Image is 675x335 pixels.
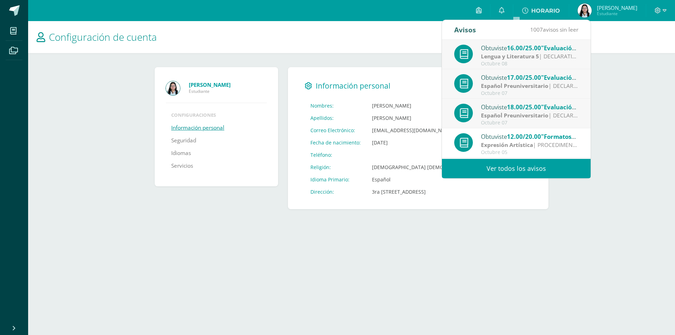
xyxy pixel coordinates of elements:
span: Información personal [316,81,390,91]
td: [PERSON_NAME] [366,112,487,124]
strong: Español Preuniversitario [481,82,548,90]
div: Obtuviste en [481,43,579,52]
a: Servicios [171,160,193,172]
img: Profile picture of Ivana Sofía Espino Pinto [166,81,180,95]
span: [PERSON_NAME] [597,4,637,11]
span: Estudiante [189,88,267,94]
div: Octubre 08 [481,61,579,67]
td: Correo Electrónico: [305,124,366,136]
td: Dirección: [305,186,366,198]
td: Nombres: [305,99,366,112]
span: Estudiante [597,11,637,17]
div: Octubre 07 [481,120,579,126]
strong: Español Preuniversitario [481,111,548,119]
td: Idioma Primario: [305,173,366,186]
span: 17.00/25.00 [507,73,541,82]
div: Octubre 05 [481,149,579,155]
a: Información personal [171,122,224,134]
a: Seguridad [171,134,196,147]
div: | PROCEDIMENTAL [481,141,579,149]
td: [PERSON_NAME] [366,99,487,112]
strong: Expresión Artística [481,141,533,149]
div: | DECLARATIVO [481,111,579,120]
div: Octubre 07 [481,90,579,96]
strong: Lengua y Literatura 5 [481,52,539,60]
span: 12.00/20.00 [507,133,541,141]
td: Teléfono: [305,149,366,161]
a: [PERSON_NAME] [189,81,267,88]
span: HORARIO [531,7,560,14]
span: 1007 [530,26,543,33]
td: Apellidos: [305,112,366,124]
img: 66850f1229c26491d2d55dedbf2378ee.png [578,4,592,18]
strong: [PERSON_NAME] [189,81,231,88]
div: Obtuviste en [481,132,579,141]
td: 3ra [STREET_ADDRESS] [366,186,487,198]
span: 18.00/25.00 [507,103,541,111]
a: Ver todos los avisos [442,159,591,178]
div: Obtuviste en [481,73,579,82]
td: Religión: [305,161,366,173]
span: "Evaluación final" [541,73,593,82]
td: [DEMOGRAPHIC_DATA] [DEMOGRAPHIC_DATA] [366,161,487,173]
span: 16.00/25.00 [507,44,541,52]
div: Obtuviste en [481,102,579,111]
td: Fecha de nacimiento: [305,136,366,149]
div: | DECLARATIVO [481,82,579,90]
span: avisos sin leer [530,26,578,33]
td: Español [366,173,487,186]
td: [EMAIL_ADDRESS][DOMAIN_NAME] [366,124,487,136]
td: [DATE] [366,136,487,149]
span: Configuración de cuenta [49,30,157,44]
span: "Evaluación final" [541,44,593,52]
div: Avisos [454,20,476,39]
a: Idiomas [171,147,191,160]
span: "Formatos" [541,133,576,141]
div: | DECLARATIVO [481,52,579,60]
li: Configuraciones [171,112,262,118]
span: "Evaluación final" [541,103,593,111]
